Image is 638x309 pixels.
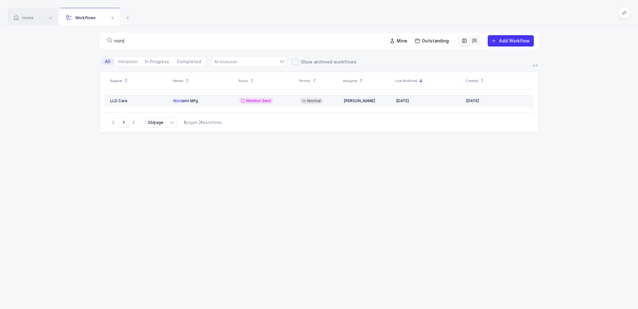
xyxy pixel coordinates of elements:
div: Status [238,75,296,86]
span: All [105,59,110,64]
span: Wishlist Sent [246,98,271,103]
div: Priority [299,75,339,86]
span: Outstanding [422,38,449,44]
span: Show archived workflows [298,59,357,65]
span: Go to [119,118,129,128]
span: Normal [307,98,321,103]
div: Last Modified [395,75,462,86]
span: Workflows [66,15,96,20]
b: 1 [200,120,202,125]
div: Created [465,75,532,86]
span: Initiation [118,59,137,64]
div: [DATE] [396,98,461,103]
input: Select [145,118,176,128]
span: Nord [173,98,183,103]
input: Joey, search your workflows here [115,38,380,44]
div: Assignee [343,75,392,86]
span: Mine [397,38,407,44]
div: pages | workflows [184,120,222,125]
span: In Progress [145,59,169,64]
span: Home [14,15,34,20]
b: 1 [184,120,186,125]
div: Supplier [110,75,169,86]
div: [DATE] [466,98,528,103]
div: Vendor [173,75,234,86]
div: LLD Care [110,98,168,103]
div: [PERSON_NAME] [344,98,391,103]
button: Add Workflow [488,35,534,47]
span: Completed [177,59,201,64]
div: ent Mfg [173,98,234,103]
span: Add Workflow [499,38,530,43]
